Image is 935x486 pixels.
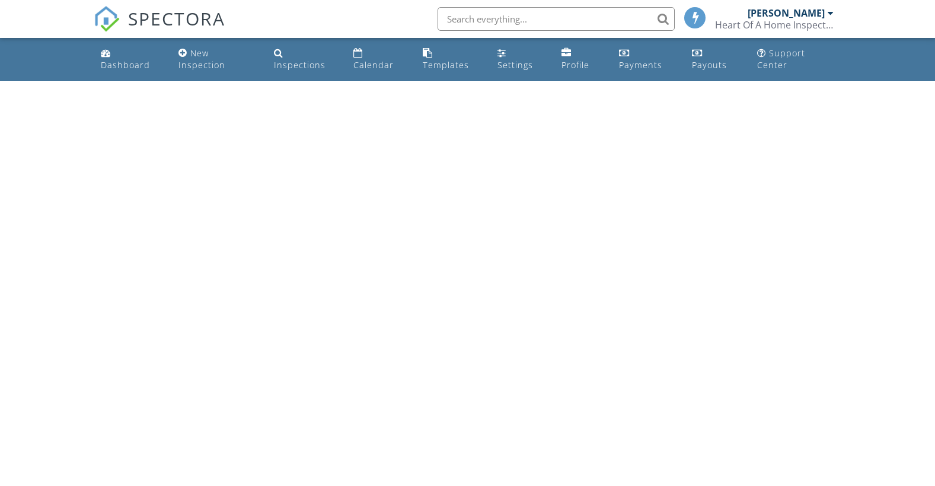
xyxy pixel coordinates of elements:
div: Inspections [274,59,326,71]
img: The Best Home Inspection Software - Spectora [94,6,120,32]
div: [PERSON_NAME] [748,7,825,19]
a: Settings [493,43,547,76]
input: Search everything... [438,7,675,31]
a: Company Profile [557,43,605,76]
div: Templates [423,59,469,71]
a: Support Center [752,43,839,76]
span: SPECTORA [128,6,225,31]
a: Payouts [687,43,743,76]
div: Payments [619,59,662,71]
div: Support Center [757,47,805,71]
a: SPECTORA [94,16,225,41]
div: Settings [497,59,533,71]
div: Payouts [692,59,727,71]
div: Heart Of A Home Inspections [715,19,834,31]
a: Calendar [349,43,408,76]
a: New Inspection [174,43,259,76]
a: Payments [614,43,678,76]
div: Profile [561,59,589,71]
div: Calendar [353,59,394,71]
a: Templates [418,43,484,76]
a: Inspections [269,43,340,76]
div: New Inspection [178,47,225,71]
div: Dashboard [101,59,150,71]
a: Dashboard [96,43,165,76]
